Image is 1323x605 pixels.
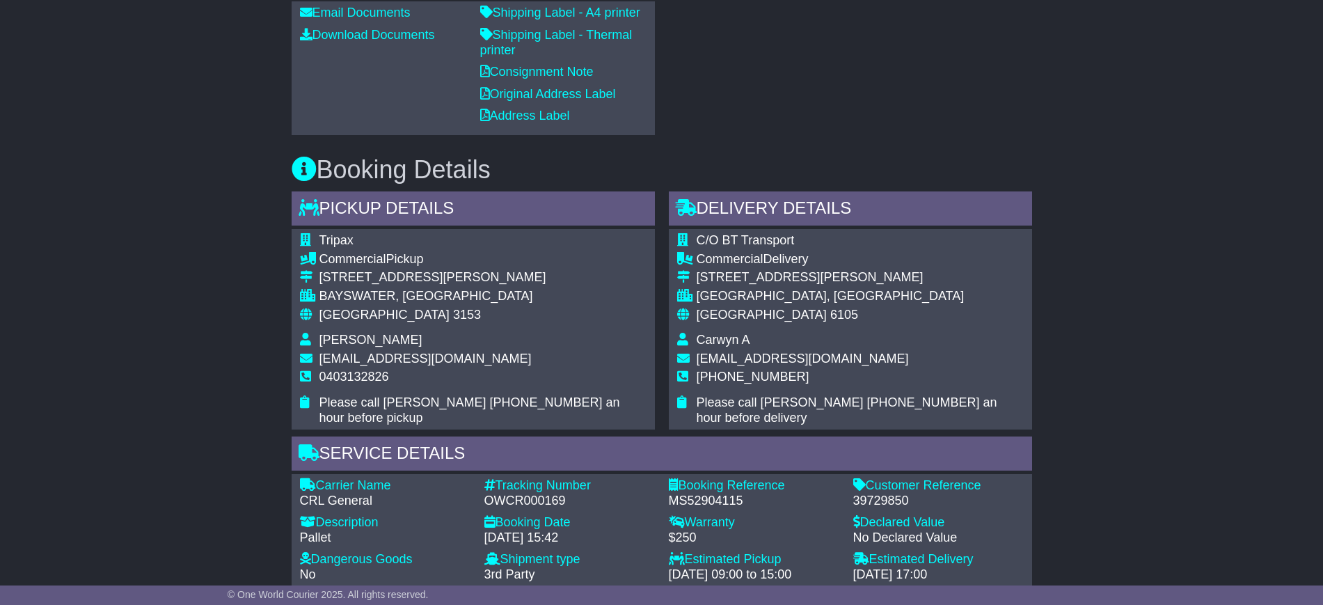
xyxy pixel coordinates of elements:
[697,308,827,322] span: [GEOGRAPHIC_DATA]
[853,567,1024,583] div: [DATE] 17:00
[669,494,839,509] div: MS52904115
[697,233,795,247] span: C/O BT Transport
[292,156,1032,184] h3: Booking Details
[300,6,411,19] a: Email Documents
[319,308,450,322] span: [GEOGRAPHIC_DATA]
[319,233,354,247] span: Tripax
[300,28,435,42] a: Download Documents
[319,252,647,267] div: Pickup
[319,370,389,384] span: 0403132826
[669,191,1032,229] div: Delivery Details
[669,531,839,546] div: $250
[484,478,655,494] div: Tracking Number
[669,478,839,494] div: Booking Reference
[853,494,1024,509] div: 39729850
[669,552,839,567] div: Estimated Pickup
[853,478,1024,494] div: Customer Reference
[480,109,570,123] a: Address Label
[319,352,532,366] span: [EMAIL_ADDRESS][DOMAIN_NAME]
[484,515,655,531] div: Booking Date
[697,370,809,384] span: [PHONE_NUMBER]
[319,395,620,425] span: Please call [PERSON_NAME] [PHONE_NUMBER] an hour before pickup
[319,289,647,304] div: BAYSWATER, [GEOGRAPHIC_DATA]
[480,87,616,101] a: Original Address Label
[319,270,647,285] div: [STREET_ADDRESS][PERSON_NAME]
[292,191,655,229] div: Pickup Details
[319,252,386,266] span: Commercial
[853,515,1024,531] div: Declared Value
[484,552,655,567] div: Shipment type
[228,589,429,600] span: © One World Courier 2025. All rights reserved.
[697,333,750,347] span: Carwyn A
[697,352,909,366] span: [EMAIL_ADDRESS][DOMAIN_NAME]
[697,270,1024,285] div: [STREET_ADDRESS][PERSON_NAME]
[853,531,1024,546] div: No Declared Value
[480,65,594,79] a: Consignment Note
[300,567,316,581] span: No
[300,515,470,531] div: Description
[697,289,1024,304] div: [GEOGRAPHIC_DATA], [GEOGRAPHIC_DATA]
[669,567,839,583] div: [DATE] 09:00 to 15:00
[300,478,470,494] div: Carrier Name
[697,252,1024,267] div: Delivery
[480,6,640,19] a: Shipping Label - A4 printer
[300,494,470,509] div: CRL General
[300,552,470,567] div: Dangerous Goods
[292,437,1032,474] div: Service Details
[830,308,858,322] span: 6105
[669,515,839,531] div: Warranty
[319,333,422,347] span: [PERSON_NAME]
[697,395,997,425] span: Please call [PERSON_NAME] [PHONE_NUMBER] an hour before delivery
[853,552,1024,567] div: Estimated Delivery
[484,531,655,546] div: [DATE] 15:42
[300,531,470,546] div: Pallet
[697,252,763,266] span: Commercial
[453,308,481,322] span: 3153
[484,567,535,581] span: 3rd Party
[484,494,655,509] div: OWCR000169
[480,28,633,57] a: Shipping Label - Thermal printer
